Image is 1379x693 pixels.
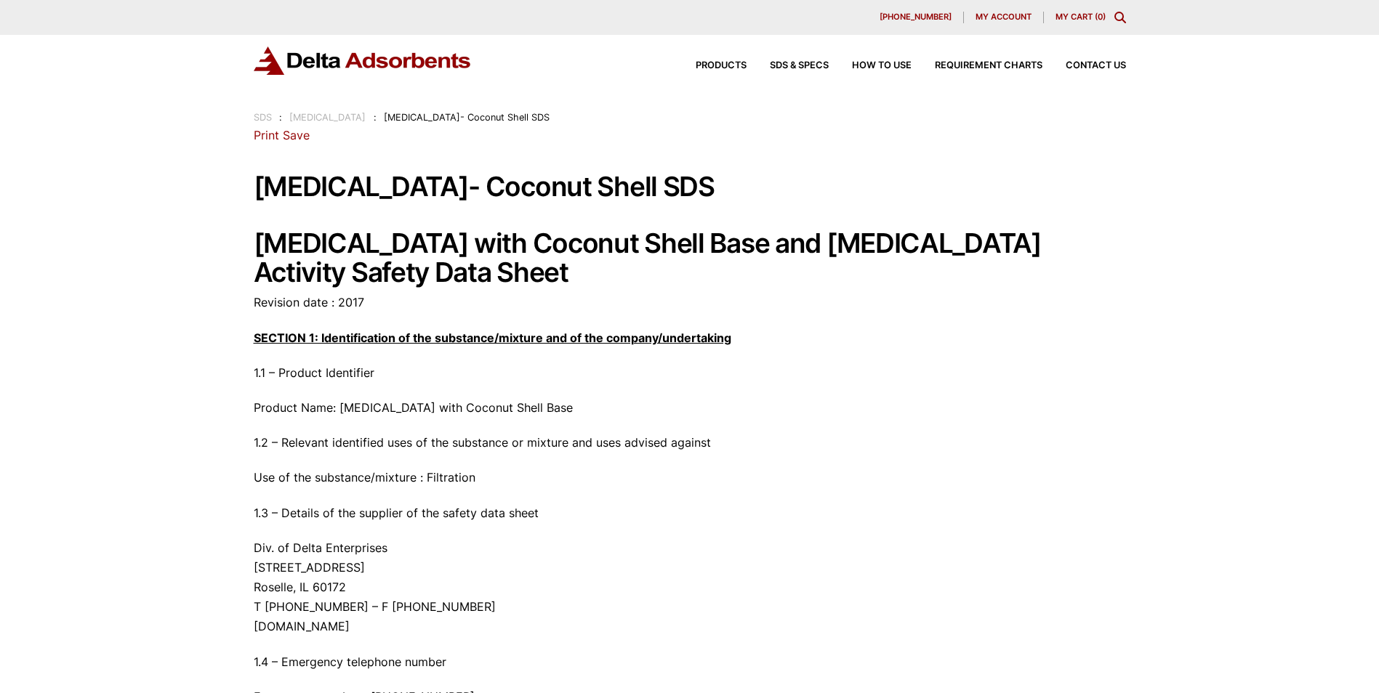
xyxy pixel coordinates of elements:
[880,13,952,21] span: [PHONE_NUMBER]
[1056,12,1106,22] a: My Cart (0)
[254,293,1126,312] p: Revision date : 2017
[964,12,1044,23] a: My account
[254,363,1126,383] p: 1.1 – Product Identifier
[254,503,1126,523] p: 1.3 – Details of the supplier of the safety data sheet
[254,538,1126,637] p: Div. of Delta Enterprises [STREET_ADDRESS] Roselle, IL 60172 T [PHONE_NUMBER] – F [PHONE_NUMBER] ...
[912,61,1042,70] a: Requirement Charts
[1042,61,1126,70] a: Contact Us
[829,61,912,70] a: How to Use
[283,128,310,142] a: Save
[254,229,1126,288] h1: [MEDICAL_DATA] with Coconut Shell Base and [MEDICAL_DATA] Activity Safety Data Sheet
[1114,12,1126,23] div: Toggle Modal Content
[254,652,1126,672] p: 1.4 – Emergency telephone number
[384,112,550,123] span: [MEDICAL_DATA]- Coconut Shell SDS
[254,331,731,345] strong: SECTION 1: Identification of the substance/mixture and of the company/undertaking
[374,112,377,123] span: :
[770,61,829,70] span: SDS & SPECS
[672,61,747,70] a: Products
[976,13,1032,21] span: My account
[254,468,1126,487] p: Use of the substance/mixture : Filtration
[279,112,282,123] span: :
[254,46,472,75] img: Delta Adsorbents
[1066,61,1126,70] span: Contact Us
[852,61,912,70] span: How to Use
[747,61,829,70] a: SDS & SPECS
[1098,12,1103,22] span: 0
[935,61,1042,70] span: Requirement Charts
[254,433,1126,453] p: 1.2 – Relevant identified uses of the substance or mixture and uses advised against
[254,128,279,142] a: Print
[254,398,1126,418] p: Product Name: [MEDICAL_DATA] with Coconut Shell Base
[696,61,747,70] span: Products
[868,12,964,23] a: [PHONE_NUMBER]
[254,112,272,123] a: SDS
[289,112,366,123] a: [MEDICAL_DATA]
[254,172,1126,202] h1: [MEDICAL_DATA]- Coconut Shell SDS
